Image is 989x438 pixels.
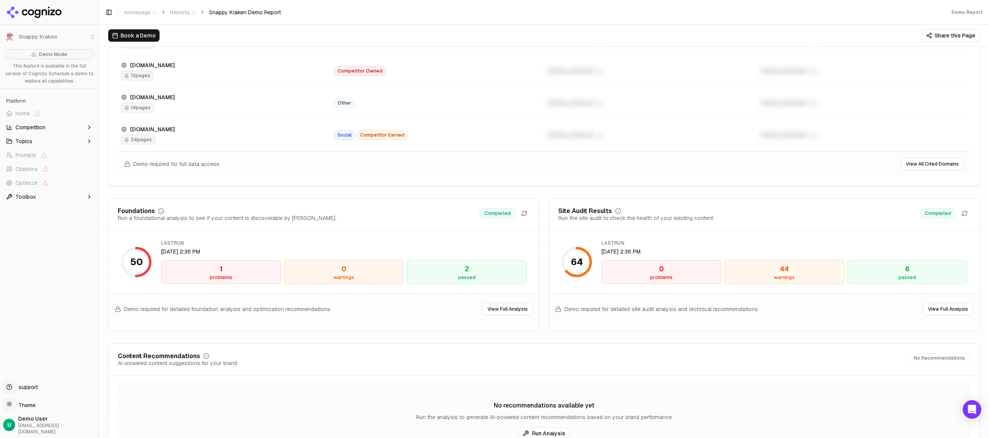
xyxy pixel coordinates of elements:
span: Social [334,130,355,140]
div: AI-powered content suggestions for your brand [118,359,237,367]
span: 12 pages [121,71,154,81]
div: 44 [728,264,841,274]
div: problems [605,274,718,281]
div: passed [410,274,523,281]
div: Unlock premium [547,98,754,108]
div: Run the site audit to check the health of your existing content [558,214,713,222]
span: 24 pages [121,135,155,145]
div: [DATE] 2:36 PM [602,248,967,255]
p: This feature is available in the full version of Cognizo. Schedule a demo to explore all capabili... [5,63,94,85]
div: 0 [287,264,400,274]
button: View All Cited Domains [901,158,964,170]
span: Reports [170,8,196,16]
div: 1 [165,264,277,274]
div: warnings [287,274,400,281]
span: Prompts [15,151,36,159]
div: Unlock premium [760,98,967,108]
span: Competitor Owned [334,66,386,76]
div: 64 [571,256,583,268]
span: Completed [920,208,956,218]
div: Content Recommendations [118,353,200,359]
span: Demo User [18,415,95,423]
span: Demo required for detailed foundation analysis and optimization recommendations [124,305,330,313]
div: lastRun [602,240,967,246]
div: Unlock premium [760,130,967,140]
span: Optimize [15,179,37,187]
div: [DOMAIN_NAME] [121,61,328,69]
div: Unlock premium [760,66,967,76]
span: Competitor Earned [357,130,408,140]
div: Demo Report [952,9,983,15]
span: Snappy Kraken Demo Report [209,8,281,16]
nav: breadcrumb [124,8,281,16]
button: View Full Analysis [483,303,533,315]
span: Toolbox [15,193,36,201]
button: View Full Analysis [923,303,973,315]
span: Demo required for full data access [133,160,219,168]
div: No recommendations available yet [118,401,970,410]
div: passed [851,274,964,281]
span: Home [15,110,30,117]
div: [DOMAIN_NAME] [121,125,328,133]
button: Toolbox [3,191,95,203]
button: Topics [3,135,95,147]
span: Topics [15,137,32,145]
span: Demo Mode [39,51,67,57]
div: Open Intercom Messenger [963,400,981,419]
button: Book a Demo [108,29,160,42]
div: [DOMAIN_NAME] [121,93,328,101]
span: Competition [15,123,46,131]
button: Share this Page [922,29,980,42]
div: 2 [410,264,523,274]
div: Foundations [118,208,155,214]
span: U [7,421,11,429]
div: [DATE] 2:36 PM [161,248,527,255]
div: Run the analysis to generate AI-powered content recommendations based on your brand performance [118,413,970,421]
span: Completed [479,208,516,218]
div: Unlock premium [547,66,754,76]
span: 14 pages [121,103,154,113]
span: Citations [15,165,38,173]
div: Unlock premium [547,130,754,140]
div: Site Audit Results [558,208,612,214]
span: Homepage [124,8,157,16]
button: Competition [3,121,95,134]
span: Demo required for detailed site audit analysis and technical recommendations [564,305,758,313]
span: Theme [15,402,36,409]
div: lastRun [161,240,527,246]
span: Other [334,98,355,108]
div: 6 [851,264,964,274]
div: Platform [3,95,95,107]
div: 50 [130,256,143,268]
div: warnings [728,274,841,281]
div: problems [165,274,277,281]
div: Run a foundational analysis to see if your content is discoverable by [PERSON_NAME]. [118,214,336,222]
div: 0 [605,264,718,274]
span: No Recommendations [909,353,970,363]
span: support [15,383,38,391]
span: [EMAIL_ADDRESS][DOMAIN_NAME] [18,423,95,435]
